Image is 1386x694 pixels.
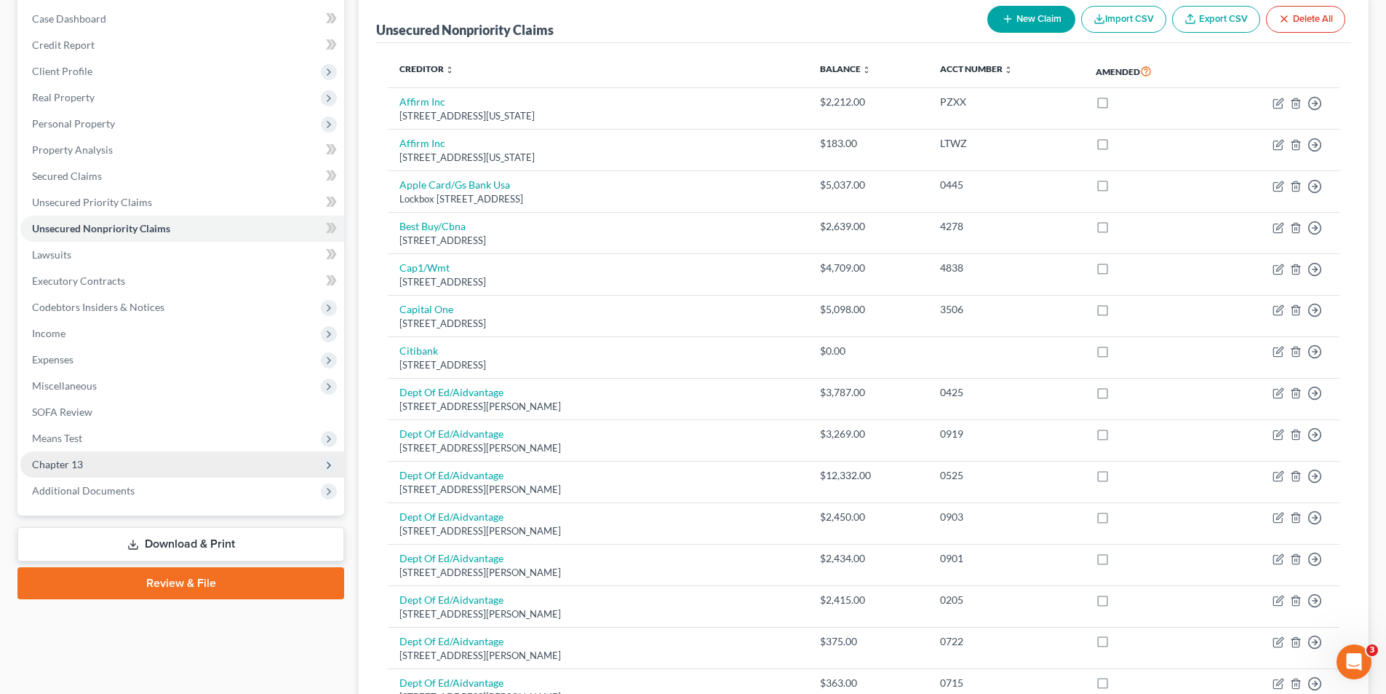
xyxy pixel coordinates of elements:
a: Best Buy/Cbna [399,220,466,232]
div: [STREET_ADDRESS] [399,234,797,248]
a: Credit Report [20,32,344,58]
a: Dept Of Ed/Aidvantage [399,594,503,606]
div: [STREET_ADDRESS] [399,358,797,372]
button: Delete All [1266,6,1345,33]
div: $5,098.00 [820,302,917,317]
div: $375.00 [820,634,917,649]
div: Lockbox [STREET_ADDRESS] [399,192,797,206]
span: Miscellaneous [32,379,97,392]
a: Download & Print [17,527,344,561]
div: $363.00 [820,676,917,690]
div: 0722 [940,634,1072,649]
span: Chapter 13 [32,458,83,470]
div: [STREET_ADDRESS][PERSON_NAME] [399,524,797,538]
span: Income [32,327,65,339]
i: unfold_more [1004,66,1013,74]
div: 0901 [940,551,1072,566]
a: Affirm Inc [399,95,445,108]
a: Balance unfold_more [820,63,871,74]
div: [STREET_ADDRESS][US_STATE] [399,109,797,123]
a: Secured Claims [20,163,344,189]
span: Unsecured Priority Claims [32,196,152,208]
div: Unsecured Nonpriority Claims [376,21,554,39]
div: $12,332.00 [820,468,917,483]
span: SOFA Review [32,406,92,418]
div: [STREET_ADDRESS][PERSON_NAME] [399,483,797,497]
div: $4,709.00 [820,261,917,275]
div: LTWZ [940,136,1072,151]
a: Executory Contracts [20,268,344,294]
a: Creditor unfold_more [399,63,454,74]
a: Dept Of Ed/Aidvantage [399,469,503,481]
a: Affirm Inc [399,137,445,149]
a: SOFA Review [20,399,344,425]
div: 0425 [940,385,1072,400]
span: Means Test [32,432,82,444]
div: 3506 [940,302,1072,317]
a: Dept Of Ed/Aidvantage [399,677,503,689]
span: Codebtors Insiders & Notices [32,301,164,313]
span: Expenses [32,353,73,366]
a: Cap1/Wmt [399,261,450,274]
div: PZXX [940,95,1072,109]
div: 0205 [940,593,1072,607]
a: Acct Number unfold_more [940,63,1013,74]
a: Export CSV [1172,6,1260,33]
span: Lawsuits [32,248,71,261]
a: Capital One [399,303,453,315]
button: New Claim [987,6,1075,33]
a: Dept Of Ed/Aidvantage [399,552,503,564]
a: Unsecured Priority Claims [20,189,344,216]
div: 0445 [940,178,1072,192]
div: 0919 [940,427,1072,441]
div: [STREET_ADDRESS] [399,275,797,289]
span: Secured Claims [32,170,102,182]
a: Review & File [17,567,344,599]
a: Dept Of Ed/Aidvantage [399,386,503,398]
div: 4278 [940,219,1072,234]
div: $3,269.00 [820,427,917,441]
span: Additional Documents [32,484,135,497]
div: $2,415.00 [820,593,917,607]
span: Real Property [32,91,95,103]
span: 3 [1366,644,1378,656]
th: Amended [1084,55,1212,88]
div: [STREET_ADDRESS][PERSON_NAME] [399,441,797,455]
a: Property Analysis [20,137,344,163]
div: $3,787.00 [820,385,917,400]
iframe: Intercom live chat [1337,644,1371,679]
a: Case Dashboard [20,6,344,32]
span: Property Analysis [32,143,113,156]
i: unfold_more [862,66,871,74]
a: Dept Of Ed/Aidvantage [399,510,503,523]
div: $2,434.00 [820,551,917,566]
div: [STREET_ADDRESS] [399,317,797,331]
div: $0.00 [820,344,917,358]
span: Unsecured Nonpriority Claims [32,222,170,234]
div: $2,450.00 [820,510,917,524]
span: Personal Property [32,117,115,130]
span: Case Dashboard [32,12,106,25]
a: Lawsuits [20,242,344,268]
div: [STREET_ADDRESS][US_STATE] [399,151,797,165]
a: Dept Of Ed/Aidvantage [399,635,503,647]
div: $183.00 [820,136,917,151]
div: 0715 [940,676,1072,690]
a: Citibank [399,344,438,357]
div: $2,212.00 [820,95,917,109]
i: unfold_more [445,66,454,74]
a: Dept Of Ed/Aidvantage [399,427,503,440]
div: [STREET_ADDRESS][PERSON_NAME] [399,607,797,621]
div: 4838 [940,261,1072,275]
button: Import CSV [1081,6,1166,33]
div: $5,037.00 [820,178,917,192]
a: Unsecured Nonpriority Claims [20,216,344,242]
div: [STREET_ADDRESS][PERSON_NAME] [399,400,797,414]
span: Credit Report [32,39,95,51]
div: [STREET_ADDRESS][PERSON_NAME] [399,649,797,663]
a: Apple Card/Gs Bank Usa [399,178,510,191]
span: Executory Contracts [32,275,125,287]
div: 0525 [940,468,1072,483]
div: 0903 [940,510,1072,524]
div: [STREET_ADDRESS][PERSON_NAME] [399,566,797,580]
